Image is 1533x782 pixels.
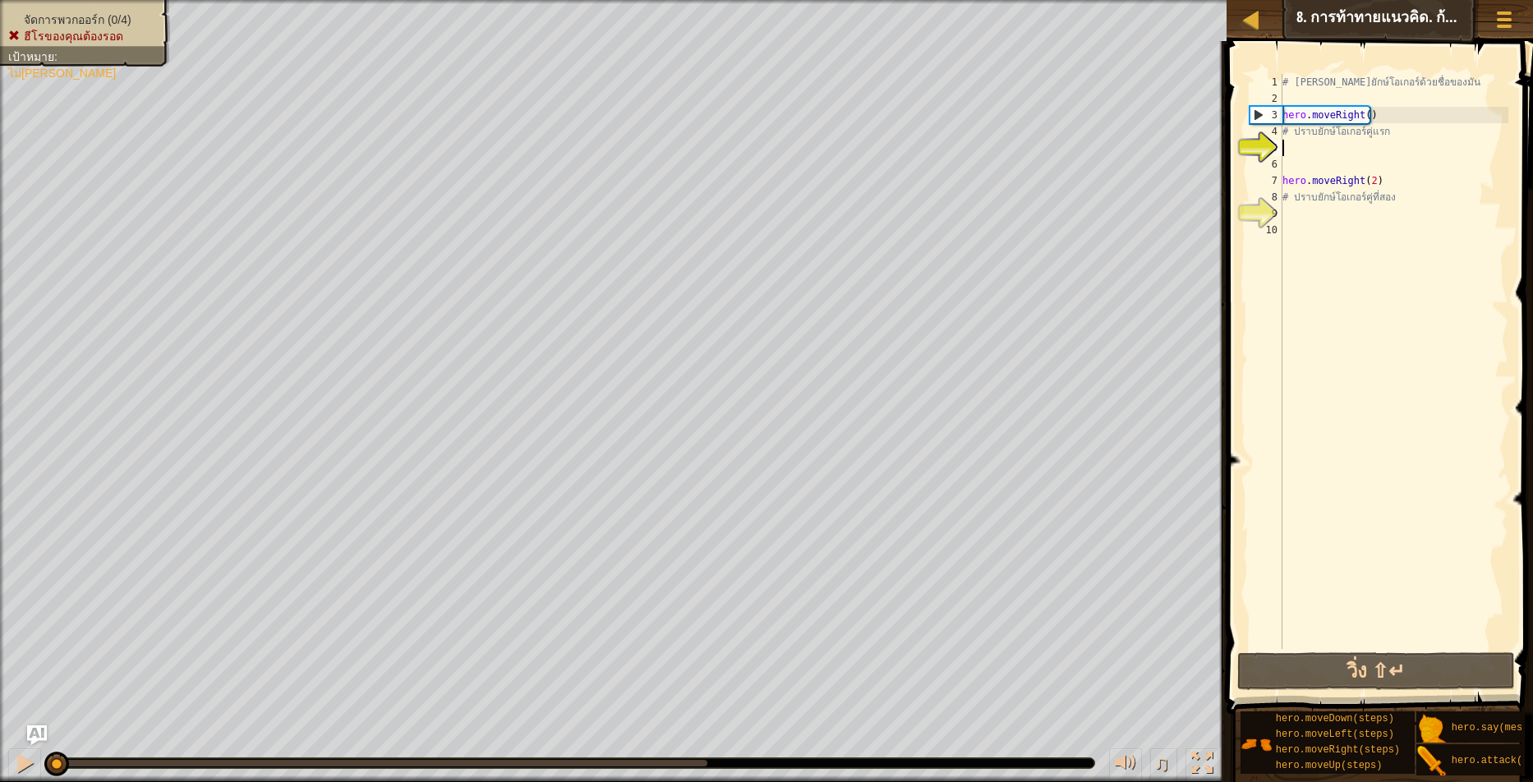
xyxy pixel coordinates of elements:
[54,50,58,63] span: :
[1241,729,1272,760] img: portrait.png
[1416,713,1448,744] img: portrait.png
[1484,3,1525,42] button: แสดงเมนูเกมส์
[27,725,47,745] button: Ask AI
[1416,9,1467,25] span: คำแนะนำ
[1364,3,1408,34] button: Ask AI
[1250,107,1282,123] div: 3
[1276,713,1394,724] span: hero.moveDown(steps)
[8,50,54,63] span: เป้าหมาย
[8,748,41,782] button: Ctrl + P: Pause
[1250,189,1282,205] div: 8
[8,28,158,44] li: ฮีโรของคุณต้องรอด
[1250,172,1282,189] div: 7
[1150,748,1178,782] button: ♫
[1250,140,1282,156] div: 5
[1372,9,1400,25] span: Ask AI
[1250,222,1282,238] div: 10
[1250,74,1282,90] div: 1
[1250,156,1282,172] div: 6
[8,67,116,80] span: ไม่[PERSON_NAME]
[1416,746,1448,777] img: portrait.png
[1185,748,1218,782] button: สลับเป็นเต็มจอ
[1276,744,1400,756] span: hero.moveRight(steps)
[1250,205,1282,222] div: 9
[1250,90,1282,107] div: 2
[1276,760,1383,771] span: hero.moveUp(steps)
[1276,729,1394,740] span: hero.moveLeft(steps)
[1250,123,1282,140] div: 4
[1109,748,1142,782] button: ปรับระดับเสียง
[1153,751,1170,775] span: ♫
[1237,652,1515,690] button: วิ่ง ⇧↵
[8,11,158,28] li: จัดการพวกออร์ก
[24,13,131,26] span: จัดการพวกออร์ก (0/4)
[24,30,123,43] span: ฮีโรของคุณต้องรอด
